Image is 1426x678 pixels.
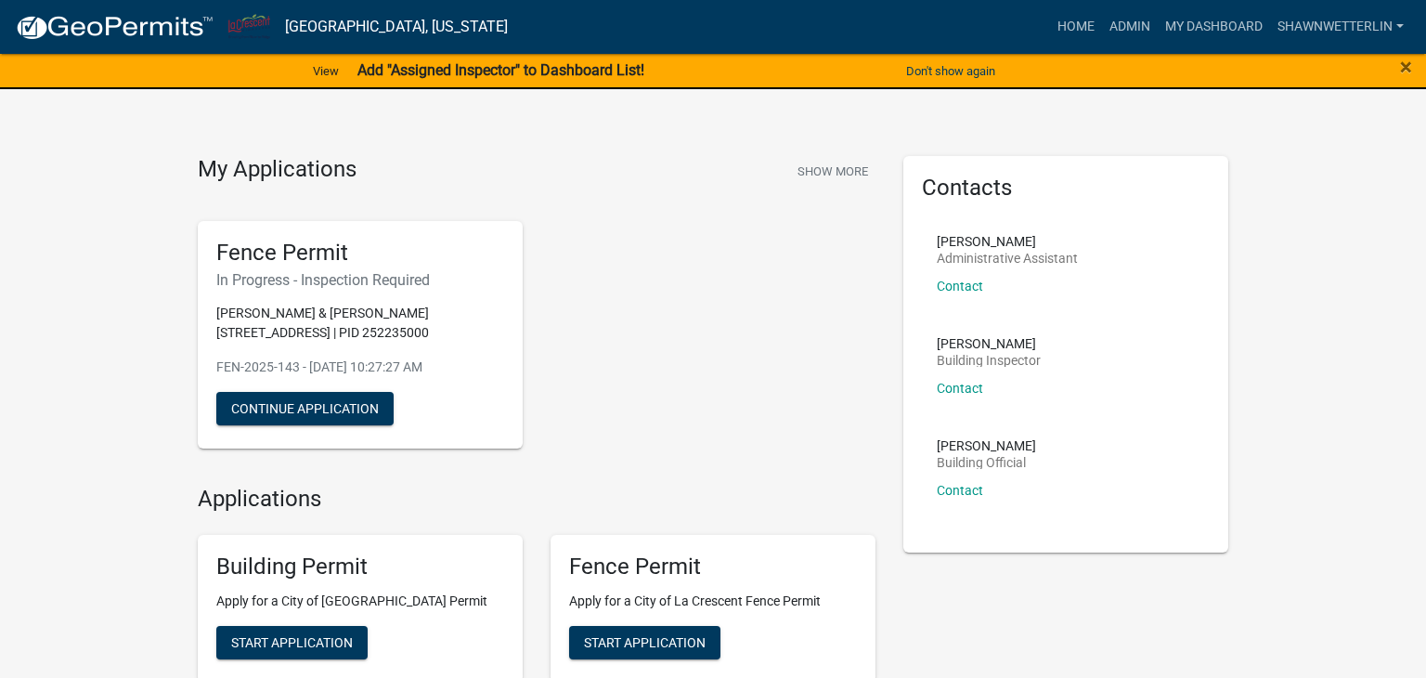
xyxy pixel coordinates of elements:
a: Contact [937,279,983,293]
button: Don't show again [899,56,1003,86]
button: Start Application [569,626,720,659]
img: City of La Crescent, Minnesota [228,14,270,39]
h5: Contacts [922,175,1210,202]
span: Start Application [231,635,353,650]
button: Continue Application [216,392,394,425]
h6: In Progress - Inspection Required [216,271,504,289]
a: Home [1050,9,1102,45]
p: [PERSON_NAME] [937,439,1036,452]
button: Close [1400,56,1412,78]
h5: Fence Permit [216,240,504,267]
p: Apply for a City of La Crescent Fence Permit [569,592,857,611]
a: ShawnWetterlin [1270,9,1411,45]
p: Building Official [937,456,1036,469]
span: Start Application [584,635,706,650]
h4: My Applications [198,156,356,184]
p: Building Inspector [937,354,1041,367]
h5: Fence Permit [569,554,857,580]
h5: Building Permit [216,554,504,580]
a: Admin [1102,9,1158,45]
p: FEN-2025-143 - [DATE] 10:27:27 AM [216,358,504,377]
button: Show More [790,156,875,187]
a: [GEOGRAPHIC_DATA], [US_STATE] [285,11,508,43]
span: × [1400,54,1412,80]
p: Administrative Assistant [937,252,1078,265]
p: [PERSON_NAME] [937,337,1041,350]
p: Apply for a City of [GEOGRAPHIC_DATA] Permit [216,592,504,611]
p: [PERSON_NAME] & [PERSON_NAME] [STREET_ADDRESS] | PID 252235000 [216,304,504,343]
a: Contact [937,483,983,498]
strong: Add "Assigned Inspector" to Dashboard List! [357,61,644,79]
a: View [305,56,346,86]
a: My Dashboard [1158,9,1270,45]
a: Contact [937,381,983,396]
p: [PERSON_NAME] [937,235,1078,248]
button: Start Application [216,626,368,659]
h4: Applications [198,486,875,513]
